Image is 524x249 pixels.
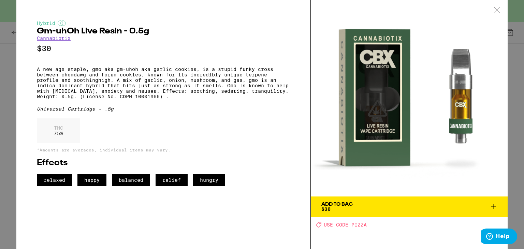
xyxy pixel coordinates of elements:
span: happy [77,174,106,186]
p: A new age staple, gmo aka gm-uhoh aka garlic cookies, is a stupid funky cross between chemdawg an... [37,67,290,99]
div: 75 % [37,118,80,143]
p: THC [54,125,63,131]
iframe: Opens a widget where you can find more information [481,229,517,246]
a: Cannabiotix [37,35,71,41]
h2: Gm-uhOh Live Resin - 0.5g [37,27,290,35]
div: Add To Bag [321,202,353,207]
img: hybridColor.svg [58,20,66,26]
p: *Amounts are averages, individual items may vary. [37,148,290,152]
span: $30 [321,206,331,212]
span: relaxed [37,174,72,186]
div: Hybrid [37,20,290,26]
span: balanced [112,174,150,186]
p: $30 [37,44,290,53]
span: relief [156,174,188,186]
button: Add To Bag$30 [311,196,508,217]
div: Universal Cartridge - .5g [37,106,290,112]
span: USE CODE PIZZA [324,222,367,228]
h2: Effects [37,159,290,167]
span: hungry [193,174,225,186]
